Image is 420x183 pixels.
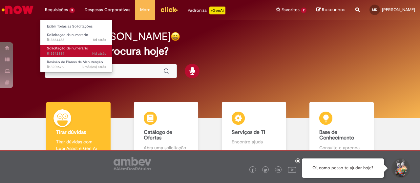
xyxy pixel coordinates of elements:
[251,169,254,172] img: logo_footer_facebook.png
[45,46,375,57] h2: O que você procura hoje?
[188,7,225,14] div: Padroniza
[47,60,103,64] span: Revisão de Planos de Manutenção
[47,64,106,70] span: R13201675
[114,157,151,170] img: logo_footer_ambev_rotulo_gray.png
[232,138,276,145] p: Encontre ajuda
[1,3,34,16] img: ServiceNow
[40,20,113,73] ul: Requisições
[298,102,386,158] a: Base de Conhecimento Consulte e aprenda
[319,129,354,141] b: Base de Conhecimento
[56,138,101,152] p: Tirar dúvidas com Lupi Assist e Gen Ai
[82,64,106,69] span: 3 mês(es) atrás
[277,168,280,172] img: logo_footer_linkedin.png
[82,64,106,69] time: 20/06/2025 11:02:59
[40,31,113,44] a: Aberto R13554438 : Solicitação de numerário
[144,129,172,141] b: Catálogo de Ofertas
[160,5,178,14] img: click_logo_yellow_360x200.png
[92,51,106,56] time: 17/09/2025 10:52:13
[144,144,188,151] p: Abra uma solicitação
[264,169,267,172] img: logo_footer_twitter.png
[301,8,306,13] span: 2
[316,7,346,13] a: Rascunhos
[232,129,265,136] b: Serviços de TI
[171,32,180,41] img: happy-face.png
[302,158,384,178] div: Oi, como posso te ajudar hoje?
[140,7,150,13] span: More
[282,7,300,13] span: Favoritos
[93,37,106,42] time: 22/09/2025 11:06:11
[390,158,410,178] button: Iniciar Conversa de Suporte
[372,8,377,12] span: MD
[319,144,364,151] p: Consulte e aprenda
[40,45,113,57] a: Aberto R13542889 : Solicitação de numerário
[92,51,106,56] span: 14d atrás
[85,7,130,13] span: Despesas Corporativas
[47,37,106,43] span: R13554438
[69,8,75,13] span: 3
[47,51,106,56] span: R13542889
[322,7,346,13] span: Rascunhos
[40,59,113,71] a: Aberto R13201675 : Revisão de Planos de Manutenção
[209,7,225,14] p: +GenAi
[210,102,298,158] a: Serviços de TI Encontre ajuda
[382,7,415,12] span: [PERSON_NAME]
[34,102,122,158] a: Tirar dúvidas Tirar dúvidas com Lupi Assist e Gen Ai
[56,129,86,136] b: Tirar dúvidas
[47,32,88,37] span: Solicitação de numerário
[93,37,106,42] span: 8d atrás
[45,7,68,13] span: Requisições
[288,165,296,174] img: logo_footer_youtube.png
[47,46,88,51] span: Solicitação de numerário
[40,23,113,30] a: Exibir Todas as Solicitações
[122,102,210,158] a: Catálogo de Ofertas Abra uma solicitação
